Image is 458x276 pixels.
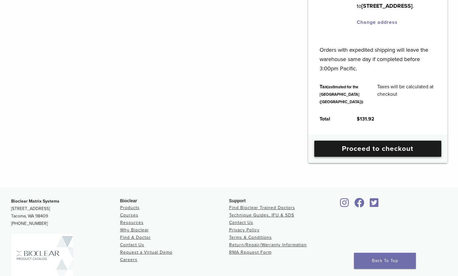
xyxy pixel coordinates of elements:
[229,198,246,203] span: Support
[352,202,367,208] a: Bioclear
[357,19,398,25] a: Change address
[229,220,253,225] a: Contact Us
[120,242,144,248] a: Contact Us
[229,242,307,248] a: Return/Repair/Warranty Information
[320,85,363,104] small: (estimated for the [GEOGRAPHIC_DATA] ([GEOGRAPHIC_DATA]))
[11,199,59,204] strong: Bioclear Matrix Systems
[357,116,374,122] bdi: 131.92
[370,78,443,110] td: Taxes will be calculated at checkout
[120,250,172,255] a: Request a Virtual Demo
[120,198,137,203] span: Bioclear
[229,205,295,210] a: Find Bioclear Trained Doctors
[120,227,149,233] a: Why Bioclear
[314,141,441,157] a: Proceed to checkout
[313,78,370,110] th: Tax
[357,116,360,122] span: $
[361,2,412,9] strong: [STREET_ADDRESS]
[338,202,351,208] a: Bioclear
[229,250,272,255] a: RMA Request Form
[120,205,140,210] a: Products
[229,235,272,240] a: Terms & Conditions
[229,227,260,233] a: Privacy Policy
[120,257,137,262] a: Careers
[368,202,381,208] a: Bioclear
[120,235,151,240] a: Find A Doctor
[11,198,120,227] p: [STREET_ADDRESS] Tacoma, WA 98409 [PHONE_NUMBER]
[120,220,144,225] a: Resources
[320,36,436,73] p: Orders with expedited shipping will leave the warehouse same day if completed before 3:00pm Pacific.
[313,110,350,128] th: Total
[354,253,416,269] a: Back To Top
[120,212,138,218] a: Courses
[229,212,294,218] a: Technique Guides, IFU & SDS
